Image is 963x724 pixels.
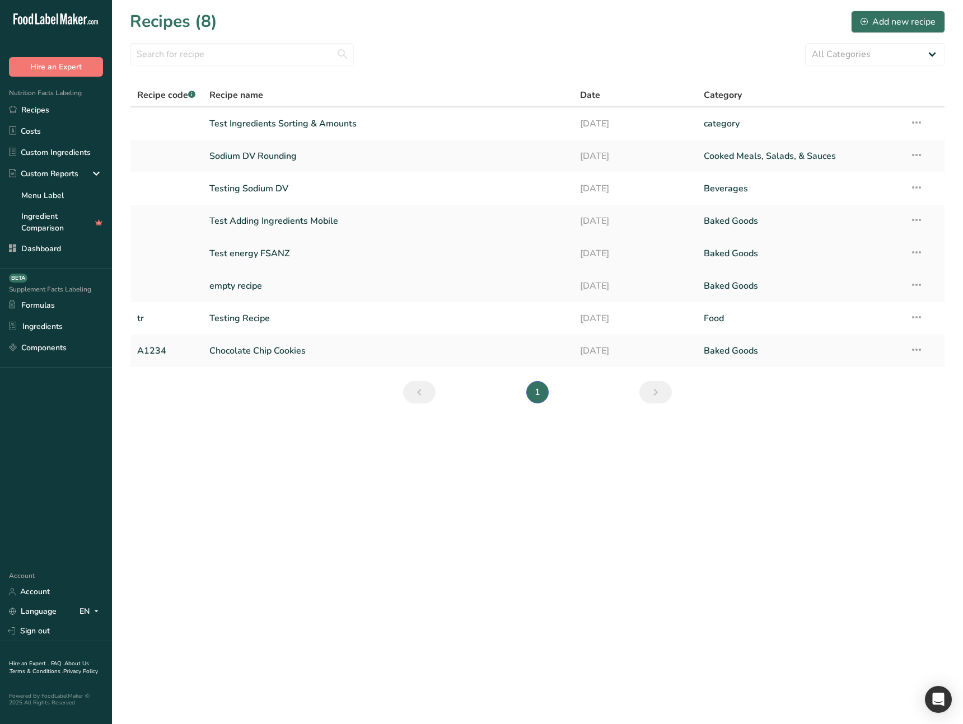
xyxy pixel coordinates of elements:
a: category [704,112,896,135]
div: Add new recipe [861,15,936,29]
a: About Us . [9,660,89,675]
span: Category [704,88,742,102]
a: FAQ . [51,660,64,667]
a: tr [137,307,196,330]
a: Test Ingredients Sorting & Amounts [209,112,567,135]
a: [DATE] [580,339,690,363]
div: Custom Reports [9,168,78,180]
span: Recipe name [209,88,263,102]
a: Test energy FSANZ [209,242,567,265]
a: [DATE] [580,144,690,168]
a: Language [9,601,57,621]
a: Terms & Conditions . [10,667,63,675]
a: Privacy Policy [63,667,98,675]
input: Search for recipe [130,43,354,65]
a: [DATE] [580,112,690,135]
a: Cooked Meals, Salads, & Sauces [704,144,896,168]
a: Sodium DV Rounding [209,144,567,168]
a: Baked Goods [704,209,896,233]
a: Baked Goods [704,242,896,265]
h1: Recipes (8) [130,9,217,34]
div: EN [80,605,103,618]
a: [DATE] [580,209,690,233]
a: [DATE] [580,274,690,298]
a: Hire an Expert . [9,660,49,667]
span: Recipe code [137,89,195,101]
a: A1234 [137,339,196,363]
a: [DATE] [580,177,690,200]
a: [DATE] [580,242,690,265]
a: Test Adding Ingredients Mobile [209,209,567,233]
a: Testing Sodium DV [209,177,567,200]
a: Next page [639,381,672,403]
a: Baked Goods [704,274,896,298]
span: Date [580,88,600,102]
a: Previous page [403,381,436,403]
button: Add new recipe [851,11,945,33]
div: Open Intercom Messenger [925,686,952,713]
button: Hire an Expert [9,57,103,77]
a: [DATE] [580,307,690,330]
a: empty recipe [209,274,567,298]
a: Testing Recipe [209,307,567,330]
a: Beverages [704,177,896,200]
div: Powered By FoodLabelMaker © 2025 All Rights Reserved [9,693,103,706]
div: BETA [9,274,27,283]
a: Food [704,307,896,330]
a: Chocolate Chip Cookies [209,339,567,363]
a: Baked Goods [704,339,896,363]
